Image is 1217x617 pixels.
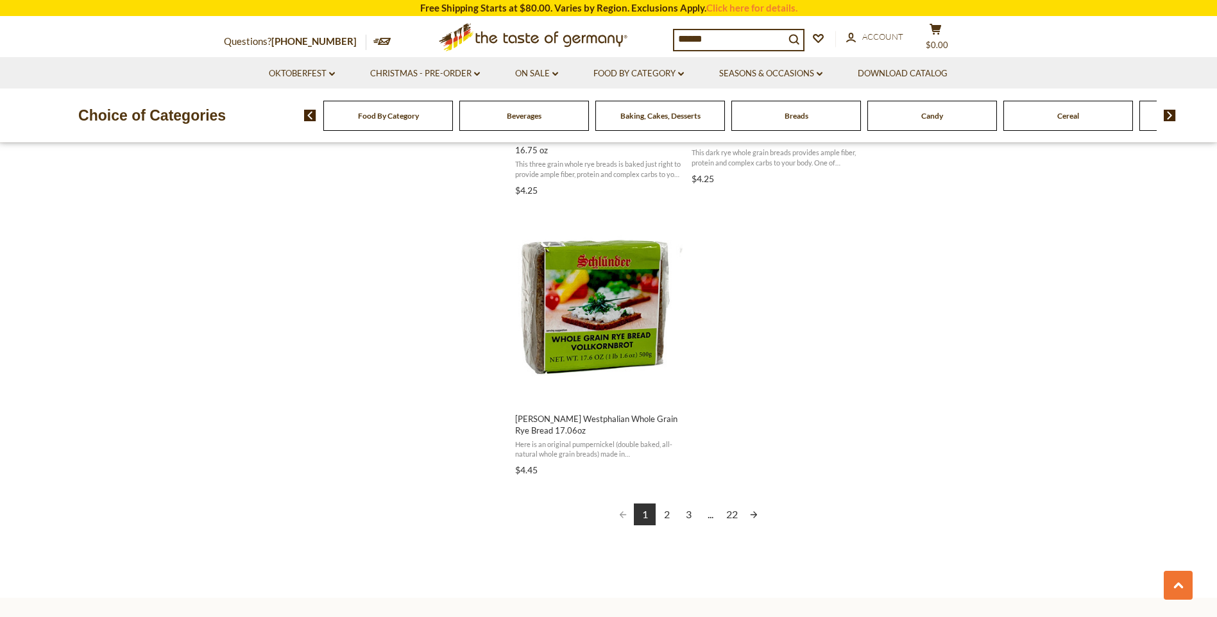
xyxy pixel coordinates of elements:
span: Account [862,31,903,42]
span: $0.00 [926,40,948,50]
span: ... [699,503,721,525]
a: Food By Category [358,111,419,121]
a: 22 [721,503,743,525]
span: This dark rye whole grain breads provides ample fiber, protein and complex carbs to your body. On... [692,148,858,167]
a: Download Catalog [858,67,948,81]
img: previous arrow [304,110,316,121]
a: 3 [677,503,699,525]
span: [PERSON_NAME] Westphalian Whole Grain Rye Bread 17.06oz [515,413,681,436]
span: $4.25 [692,173,714,184]
a: 1 [634,503,656,525]
span: Delba Traditional German Flax Seed Bread 16.75 oz [515,133,681,156]
a: 2 [656,503,677,525]
a: Candy [921,111,943,121]
div: Pagination [515,503,862,527]
a: On Sale [515,67,558,81]
a: Cereal [1057,111,1079,121]
span: $4.25 [515,185,538,196]
span: $4.45 [515,464,538,475]
a: [PHONE_NUMBER] [271,35,357,47]
a: Oktoberfest [269,67,335,81]
a: Next page [743,503,765,525]
a: Schluender Westphalian Whole Grain Rye Bread 17.06oz [513,211,683,480]
a: Food By Category [593,67,684,81]
span: Here is an original pumpernickel (double baked, all-natural whole grain breads) made in [GEOGRAPH... [515,439,681,459]
a: Click here for details. [706,2,797,13]
button: $0.00 [917,23,955,55]
a: Breads [785,111,808,121]
a: Seasons & Occasions [719,67,822,81]
a: Beverages [507,111,541,121]
a: Christmas - PRE-ORDER [370,67,480,81]
a: Account [846,30,903,44]
img: next arrow [1164,110,1176,121]
a: Baking, Cakes, Desserts [620,111,701,121]
span: This three grain whole rye breads is baked just right to provide ample fiber, protein and complex... [515,159,681,179]
p: Questions? [224,33,366,50]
